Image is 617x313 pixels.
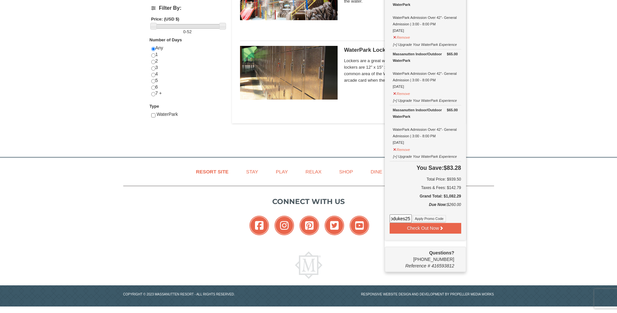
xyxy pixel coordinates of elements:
[393,40,457,48] button: [+] Upgrade Your WaterPark Experience
[393,107,458,120] div: Massanutten Indoor/Outdoor WaterPark
[390,184,461,191] div: Taxes & Fees: $142.79
[417,165,444,171] span: You Save:
[183,29,185,34] span: 0
[390,201,461,214] div: $260.00
[393,145,410,153] button: Remove
[150,37,182,42] strong: Number of Days
[118,292,309,297] p: Copyright © 2023 Massanutten Resort - All Rights Reserved.
[156,112,178,117] span: WaterPark
[429,202,447,207] strong: Due Now:
[331,164,361,179] a: Shop
[297,164,329,179] a: Relax
[151,5,224,11] h4: Filter By:
[238,164,266,179] a: Stay
[362,164,390,179] a: Dine
[150,104,159,109] strong: Type
[393,152,457,160] button: [+] Upgrade Your WaterPark Experience
[151,45,224,103] div: Any 1 2 3 4 5 6 7 +
[405,263,430,268] span: Reference #
[413,215,446,222] button: Apply Promo Code
[344,58,458,84] span: Lockers are a great way to keep your valuables safe. The lockers are 12" x 15" x 18" in size and ...
[361,293,494,296] a: Responsive website design and development by Propeller Media Works
[431,263,454,268] span: 416593812
[447,107,458,113] strong: $65.00
[390,223,461,233] button: Check Out Now
[390,176,461,183] h6: Total Price: $939.50
[393,51,458,64] div: Massanutten Indoor/Outdoor WaterPark
[151,17,180,21] strong: Price: (USD $)
[268,164,296,179] a: Play
[447,51,458,57] strong: $65.00
[188,164,237,179] a: Resort Site
[393,96,457,104] button: [+] Upgrade Your WaterPark Experience
[393,51,458,90] div: WaterPark Admission Over 42"- General Admission | 3:00 - 8:00 PM [DATE]
[429,250,454,255] strong: Questions?
[123,196,494,207] p: Connect with us
[344,47,458,53] h5: WaterPark Locker Rental
[390,193,461,199] h5: Grand Total: $1,082.29
[393,107,458,146] div: WaterPark Admission Over 42"- General Admission | 3:00 - 8:00 PM [DATE]
[393,33,410,41] button: Remove
[390,165,461,171] h4: $83.28
[393,89,410,97] button: Remove
[240,46,338,99] img: 6619917-1005-d92ad057.png
[390,250,454,262] span: [PHONE_NUMBER]
[187,29,192,34] span: 52
[151,29,224,35] label: -
[295,252,322,279] img: Massanutten Resort Logo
